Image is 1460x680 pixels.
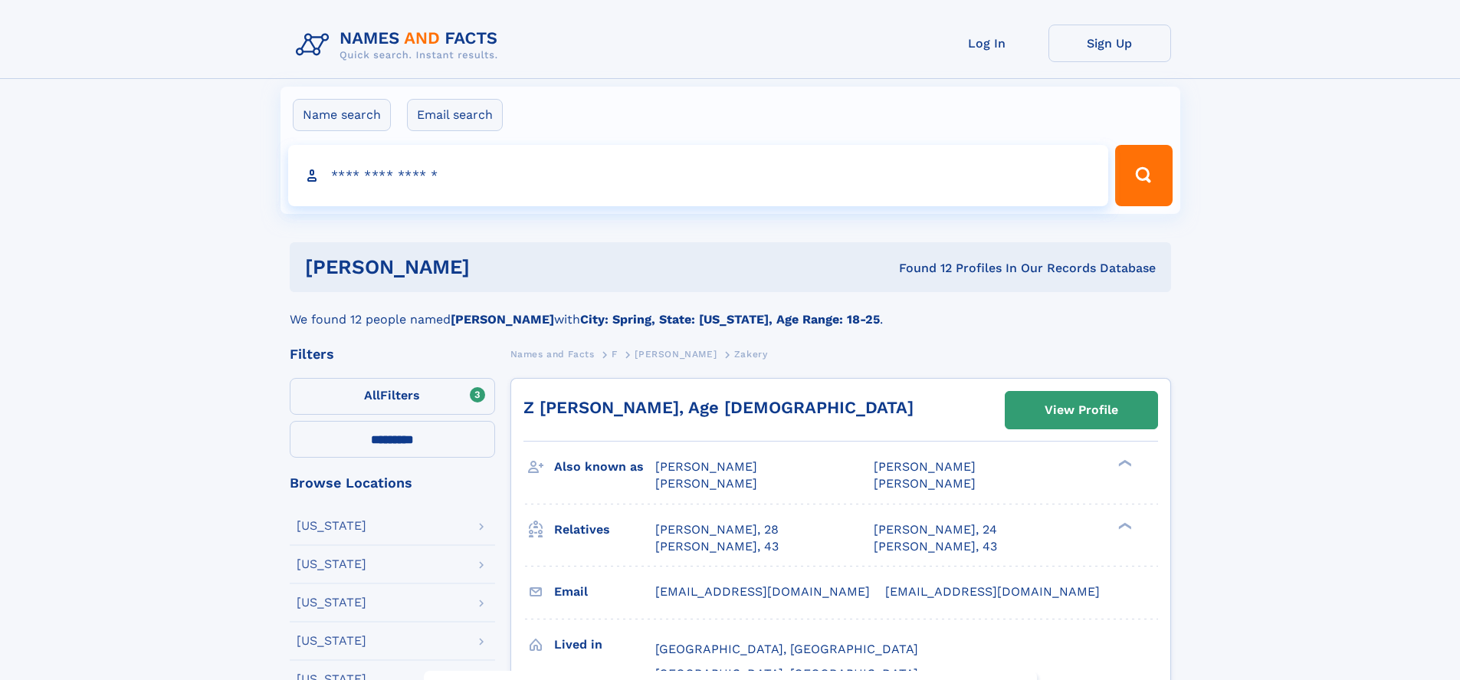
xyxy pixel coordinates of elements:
label: Filters [290,378,495,415]
div: [US_STATE] [297,520,366,532]
h3: Also known as [554,454,655,480]
a: [PERSON_NAME], 28 [655,521,779,538]
span: [PERSON_NAME] [655,476,757,491]
div: Browse Locations [290,476,495,490]
a: Log In [926,25,1048,62]
button: Search Button [1115,145,1172,206]
span: [EMAIL_ADDRESS][DOMAIN_NAME] [885,584,1100,599]
span: [EMAIL_ADDRESS][DOMAIN_NAME] [655,584,870,599]
a: F [612,344,618,363]
input: search input [288,145,1109,206]
div: [US_STATE] [297,596,366,609]
div: View Profile [1045,393,1118,428]
span: [PERSON_NAME] [874,459,976,474]
a: Names and Facts [510,344,595,363]
div: [US_STATE] [297,558,366,570]
a: [PERSON_NAME] [635,344,717,363]
a: Sign Up [1048,25,1171,62]
div: [US_STATE] [297,635,366,647]
span: Zakery [734,349,768,360]
span: F [612,349,618,360]
span: [PERSON_NAME] [635,349,717,360]
div: Filters [290,347,495,361]
img: Logo Names and Facts [290,25,510,66]
b: [PERSON_NAME] [451,312,554,327]
a: View Profile [1006,392,1157,429]
div: We found 12 people named with . [290,292,1171,329]
h3: Relatives [554,517,655,543]
label: Name search [293,99,391,131]
div: ❯ [1114,521,1133,531]
span: [PERSON_NAME] [874,476,976,491]
a: [PERSON_NAME], 43 [655,538,779,555]
b: City: Spring, State: [US_STATE], Age Range: 18-25 [580,312,880,327]
h1: [PERSON_NAME] [305,258,684,277]
a: [PERSON_NAME], 43 [874,538,997,555]
a: [PERSON_NAME], 24 [874,521,997,538]
a: Z [PERSON_NAME], Age [DEMOGRAPHIC_DATA] [523,398,914,417]
span: [GEOGRAPHIC_DATA], [GEOGRAPHIC_DATA] [655,642,918,656]
div: Found 12 Profiles In Our Records Database [684,260,1156,277]
span: All [364,388,380,402]
h3: Lived in [554,632,655,658]
h3: Email [554,579,655,605]
label: Email search [407,99,503,131]
span: [PERSON_NAME] [655,459,757,474]
div: ❯ [1114,458,1133,468]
